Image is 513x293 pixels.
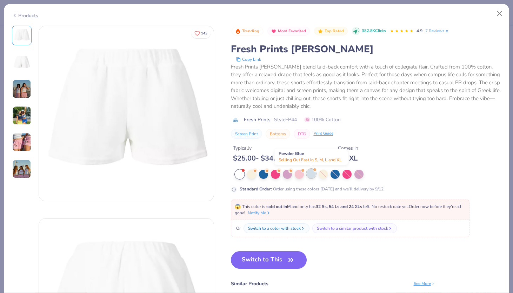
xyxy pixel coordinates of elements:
[234,56,263,63] button: copy to clipboard
[39,26,214,201] img: Front
[266,204,291,209] strong: sold out in M
[414,280,435,287] div: See More
[240,186,385,192] div: Order using these colors [DATE] and we’ll delivery by 9/12.
[244,223,309,233] button: Switch to a color with stock
[267,27,310,36] button: Badge Button
[12,133,31,152] img: User generated content
[231,117,240,123] img: brand logo
[231,251,307,269] button: Switch to This
[266,129,290,139] button: Bottoms
[233,144,291,152] div: Typically
[275,149,348,165] div: Powder Blue
[12,106,31,125] img: User generated content
[278,29,306,33] span: Most Favorited
[240,186,272,192] strong: Standard Order :
[316,204,362,209] strong: 32 Ss, 54 Ls and 24 XLs
[244,116,271,123] span: Fresh Prints
[231,63,501,110] div: Fresh Prints [PERSON_NAME] blend laid-back comfort with a touch of collegiate flair. Crafted from...
[312,223,397,233] button: Switch to a similar product with stock
[248,210,271,216] button: Notify Me
[390,26,414,37] div: 4.9 Stars
[201,32,207,35] span: 143
[362,28,386,34] span: 382.8K Clicks
[314,27,348,36] button: Badge Button
[279,157,342,163] span: Selling Out Fast in S, M, L and XL
[271,28,277,34] img: Most Favorited sort
[235,203,241,210] span: 😱
[233,154,291,163] div: $ 25.00 - $ 34.00
[425,28,449,34] a: 7 Reviews
[231,280,268,287] div: Similar Products
[191,28,211,38] button: Like
[235,28,241,34] img: Trending sort
[232,27,263,36] button: Badge Button
[12,12,38,19] div: Products
[12,79,31,98] img: User generated content
[231,43,501,56] div: Fresh Prints [PERSON_NAME]
[231,129,262,139] button: Screen Print
[317,225,388,232] div: Switch to a similar product with stock
[493,7,506,20] button: Close
[13,54,30,71] img: Back
[318,28,323,34] img: Top Rated sort
[314,131,333,137] div: Print Guide
[235,225,241,232] span: Or
[235,204,461,216] span: This color is and only has left . No restock date yet. Order now before they're all gone!
[305,116,341,123] span: 100% Cotton
[325,29,344,33] span: Top Rated
[12,159,31,178] img: User generated content
[274,116,297,123] span: Style FP44
[13,27,30,44] img: Front
[242,29,259,33] span: Trending
[417,28,422,34] span: 4.9
[294,129,310,139] button: DTG
[338,144,358,152] div: Comes In
[248,225,301,232] div: Switch to a color with stock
